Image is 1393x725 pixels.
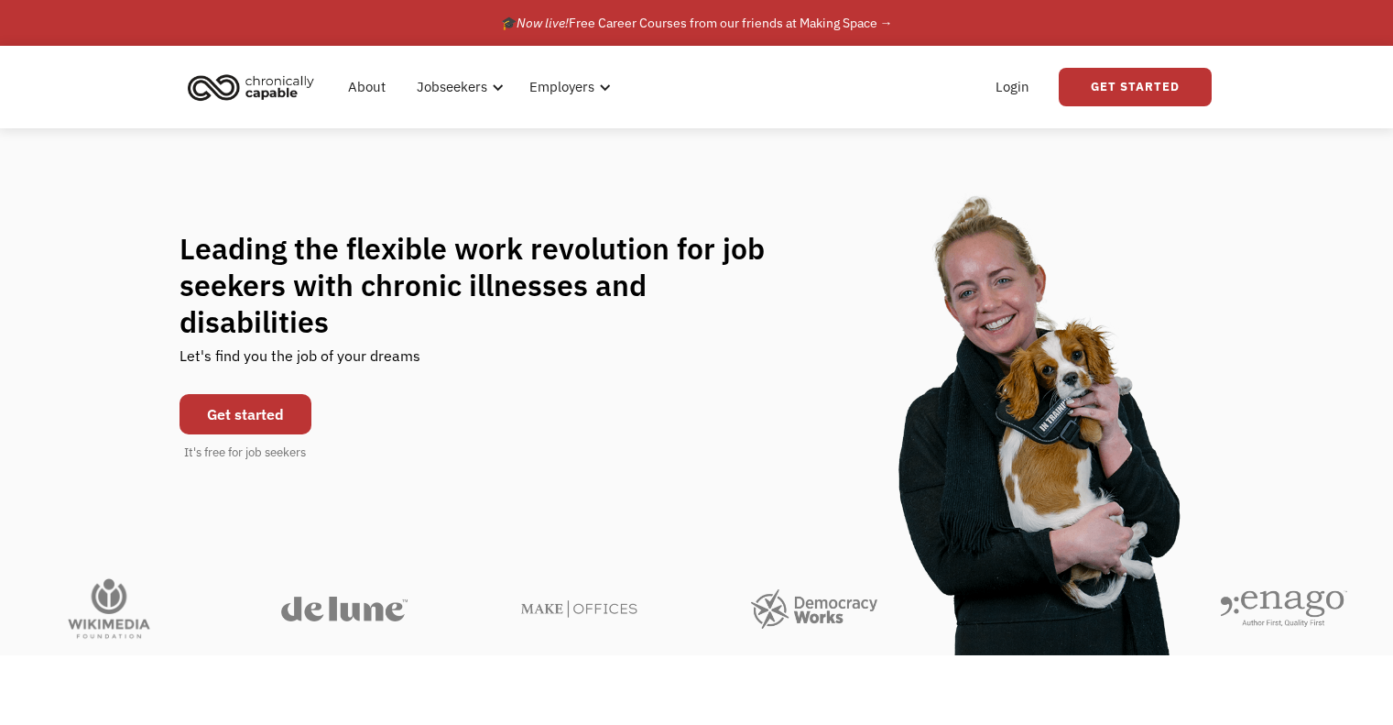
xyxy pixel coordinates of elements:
[180,394,311,434] a: Get started
[529,76,594,98] div: Employers
[1059,68,1212,106] a: Get Started
[182,67,328,107] a: home
[985,58,1040,116] a: Login
[337,58,397,116] a: About
[518,58,616,116] div: Employers
[417,76,487,98] div: Jobseekers
[180,340,420,385] div: Let's find you the job of your dreams
[501,12,893,34] div: 🎓 Free Career Courses from our friends at Making Space →
[182,67,320,107] img: Chronically Capable logo
[180,230,800,340] h1: Leading the flexible work revolution for job seekers with chronic illnesses and disabilities
[406,58,509,116] div: Jobseekers
[517,15,569,31] em: Now live!
[184,444,306,462] div: It's free for job seekers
